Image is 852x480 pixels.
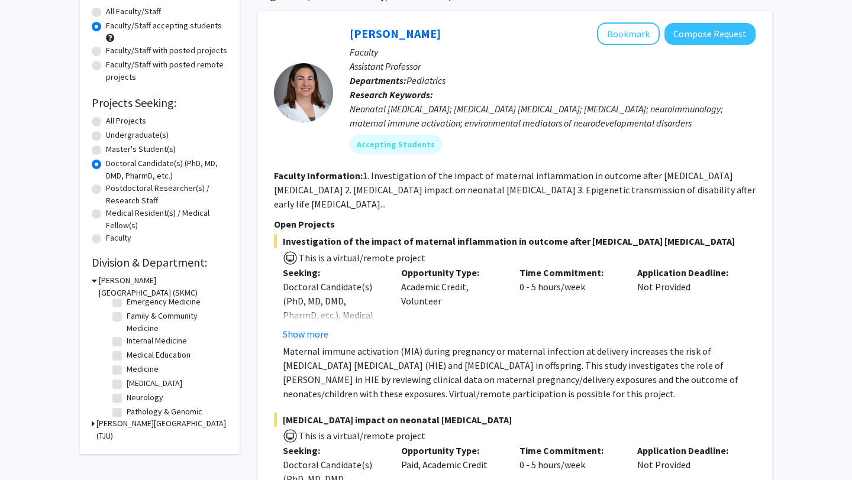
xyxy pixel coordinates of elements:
[637,443,738,458] p: Application Deadline:
[283,265,383,280] p: Seeking:
[96,417,228,442] h3: [PERSON_NAME][GEOGRAPHIC_DATA] (TJU)
[406,74,446,86] span: Pediatrics
[127,296,201,308] label: Emergency Medicine
[274,170,756,210] fg-read-more: 1. Investigation of the impact of maternal inflammation in outcome after [MEDICAL_DATA] [MEDICAL_...
[274,413,756,427] span: [MEDICAL_DATA] impact on neonatal [MEDICAL_DATA]
[597,22,660,45] button: Add Elizabeth Wright-Jin to Bookmarks
[106,182,228,207] label: Postdoctoral Researcher(s) / Research Staff
[628,265,747,341] div: Not Provided
[350,45,756,59] p: Faculty
[664,23,756,45] button: Compose Request to Elizabeth Wright-Jin
[127,335,187,347] label: Internal Medicine
[283,344,756,401] p: Maternal immune activation (MIA) during pregnancy or maternal infection at delivery increases the...
[99,274,228,299] h3: [PERSON_NAME][GEOGRAPHIC_DATA] (SKMC)
[92,255,228,270] h2: Division & Department:
[298,430,425,442] span: This is a virtual/remote project
[106,115,146,127] label: All Projects
[106,157,228,182] label: Doctoral Candidate(s) (PhD, MD, DMD, PharmD, etc.)
[350,135,442,154] mat-chip: Accepting Students
[127,349,191,361] label: Medical Education
[106,143,176,155] label: Master's Student(s)
[92,96,228,110] h2: Projects Seeking:
[298,252,425,264] span: This is a virtual/remote project
[283,327,328,341] button: Show more
[392,265,511,341] div: Academic Credit, Volunteer
[350,74,406,86] b: Departments:
[127,363,159,375] label: Medicine
[350,59,756,73] p: Assistant Professor
[274,217,756,231] p: Open Projects
[283,280,383,351] div: Doctoral Candidate(s) (PhD, MD, DMD, PharmD, etc.), Medical Resident(s) / Medical Fellow(s)
[127,310,225,335] label: Family & Community Medicine
[283,443,383,458] p: Seeking:
[127,377,182,390] label: [MEDICAL_DATA]
[106,232,131,244] label: Faculty
[106,5,161,18] label: All Faculty/Staff
[519,265,620,280] p: Time Commitment:
[401,443,502,458] p: Opportunity Type:
[106,207,228,232] label: Medical Resident(s) / Medical Fellow(s)
[637,265,738,280] p: Application Deadline:
[274,170,363,181] b: Faculty Information:
[9,427,50,471] iframe: Chat
[274,234,756,248] span: Investigation of the impact of maternal inflammation in outcome after [MEDICAL_DATA] [MEDICAL_DATA]
[519,443,620,458] p: Time Commitment:
[106,20,222,32] label: Faculty/Staff accepting students
[106,44,227,57] label: Faculty/Staff with posted projects
[350,102,756,130] div: Neonatal [MEDICAL_DATA]; [MEDICAL_DATA] [MEDICAL_DATA]; [MEDICAL_DATA]; neuroimmunology; maternal...
[106,129,169,141] label: Undergraduate(s)
[511,265,629,341] div: 0 - 5 hours/week
[127,391,163,404] label: Neurology
[106,59,228,83] label: Faculty/Staff with posted remote projects
[401,265,502,280] p: Opportunity Type:
[350,89,433,100] b: Research Keywords:
[350,26,441,41] a: [PERSON_NAME]
[127,406,225,430] label: Pathology & Genomic Medicine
